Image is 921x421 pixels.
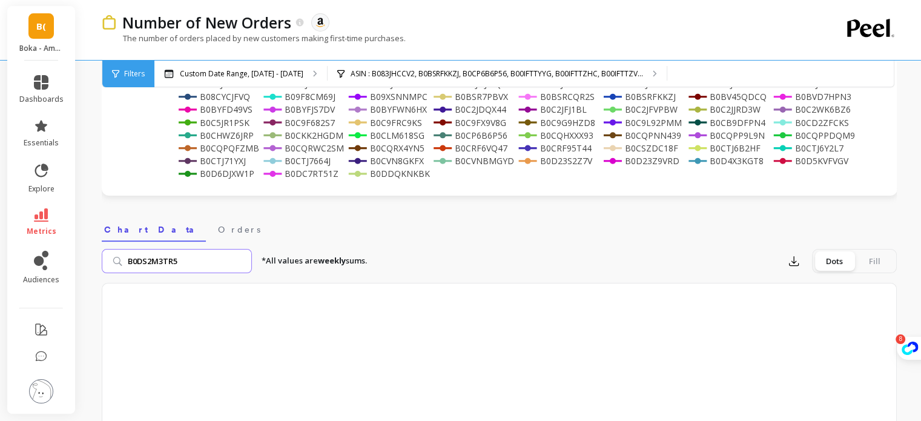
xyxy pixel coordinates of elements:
[19,44,64,53] p: Boka - Amazon (Essor)
[285,168,338,179] text: B0DC7RT51Z
[24,138,59,148] span: essentials
[854,251,894,271] div: Fill
[318,255,346,266] strong: weekly
[28,184,54,194] span: explore
[36,19,46,33] span: B(
[180,69,303,79] p: Custom Date Range, [DATE] - [DATE]
[102,214,897,242] nav: Tabs
[23,275,59,285] span: audiences
[104,224,203,236] span: Chart Data
[351,69,643,79] p: ASIN : B083JHCCV2, B0BSRFKKZJ, B0CP6B6P56, B00IFTTYYG, B00IFTTZHC, B00IFTTZV...
[27,227,56,236] span: metrics
[102,33,406,44] p: The number of orders placed by new customers making first-time purchases.
[19,94,64,104] span: dashboards
[814,251,854,271] div: Dots
[218,224,260,236] span: Orders
[315,17,326,28] img: api.amazon.svg
[124,69,145,79] span: Filters
[102,249,252,273] input: Search
[262,255,367,267] p: *All values are sums.
[122,12,291,33] p: Number of New Orders
[29,379,53,403] img: profile picture
[102,15,116,30] img: header icon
